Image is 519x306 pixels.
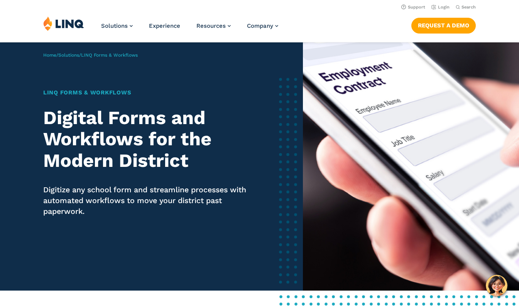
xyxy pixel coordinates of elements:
button: Hello, have a question? Let’s chat. [486,275,507,296]
p: Digitize any school form and streamline processes with automated workflows to move your district ... [43,185,248,217]
img: LINQ | K‑12 Software [43,16,84,31]
img: LINQ Forms & Workflows [303,42,519,291]
a: Solutions [101,22,133,29]
span: / / [43,52,138,58]
a: Login [431,5,450,10]
a: Solutions [58,52,79,58]
h2: Digital Forms and Workflows for the Modern District [43,107,248,171]
a: Resources [196,22,231,29]
a: Support [401,5,425,10]
span: LINQ Forms & Workflows [81,52,138,58]
span: Search [462,5,476,10]
a: Home [43,52,56,58]
h1: LINQ Forms & Workflows [43,88,248,97]
nav: Primary Navigation [101,16,278,42]
span: Resources [196,22,226,29]
button: Open Search Bar [456,4,476,10]
span: Company [247,22,273,29]
a: Request a Demo [411,18,476,33]
nav: Button Navigation [411,16,476,33]
a: Experience [149,22,180,29]
a: Company [247,22,278,29]
span: Solutions [101,22,128,29]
